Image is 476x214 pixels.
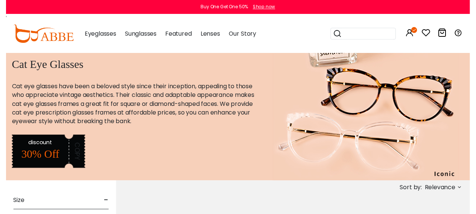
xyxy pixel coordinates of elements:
[81,30,113,39] span: Eyeglasses
[228,30,257,39] span: Our Story
[6,59,255,73] h1: Cat Eye Glasses
[253,4,276,11] div: Shop now
[8,25,69,44] img: abbeglasses.com
[199,30,219,39] span: Lenses
[122,30,154,39] span: Sunglasses
[6,84,255,129] p: Cat eye glasses have been a beloved style since their inception, appealing to those who appreciat...
[249,4,276,10] a: Shop now
[68,138,78,172] div: COPY
[430,185,461,199] span: Relevance
[6,149,64,166] div: 30% Off
[200,4,248,11] div: Buy One Get One 50%
[6,142,64,151] div: discount
[163,30,190,39] span: Featured
[274,54,465,185] img: cat eye glasses
[6,138,81,172] img: discount label
[404,188,427,196] span: Sort by:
